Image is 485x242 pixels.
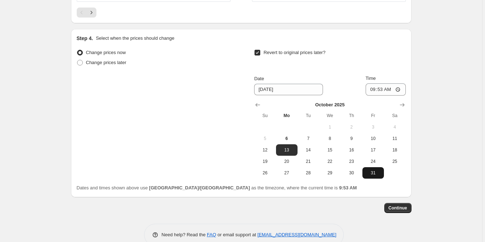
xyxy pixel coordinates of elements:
button: Monday October 20 2025 [276,156,298,167]
span: 11 [387,136,403,141]
span: 5 [257,136,273,141]
button: Friday October 10 2025 [362,133,384,144]
button: Thursday October 2 2025 [341,121,362,133]
span: Change prices now [86,50,126,55]
span: 3 [365,124,381,130]
button: Friday October 17 2025 [362,144,384,156]
p: Select when the prices should change [96,35,174,42]
button: Friday October 3 2025 [362,121,384,133]
span: 14 [300,147,316,153]
button: Saturday October 4 2025 [384,121,405,133]
span: Tu [300,113,316,118]
span: 1 [322,124,338,130]
span: 28 [300,170,316,176]
span: 4 [387,124,403,130]
th: Tuesday [298,110,319,121]
span: Need help? Read the [162,232,207,237]
button: Today Monday October 6 2025 [276,133,298,144]
span: 21 [300,159,316,164]
button: Friday October 31 2025 [362,167,384,179]
span: 16 [343,147,359,153]
span: 17 [365,147,381,153]
span: Date [254,76,264,81]
button: Thursday October 30 2025 [341,167,362,179]
span: 10 [365,136,381,141]
h2: Step 4. [77,35,93,42]
span: 2 [343,124,359,130]
button: Thursday October 9 2025 [341,133,362,144]
th: Saturday [384,110,405,121]
span: 25 [387,159,403,164]
span: Mo [279,113,295,118]
span: 9 [343,136,359,141]
span: Sa [387,113,403,118]
button: Saturday October 11 2025 [384,133,405,144]
span: 8 [322,136,338,141]
span: 30 [343,170,359,176]
span: 20 [279,159,295,164]
button: Sunday October 12 2025 [254,144,276,156]
span: 18 [387,147,403,153]
span: 23 [343,159,359,164]
span: Fr [365,113,381,118]
span: Su [257,113,273,118]
button: Show next month, November 2025 [397,100,407,110]
span: Continue [389,205,407,211]
nav: Pagination [77,8,96,18]
button: Continue [384,203,412,213]
span: or email support at [216,232,257,237]
button: Friday October 24 2025 [362,156,384,167]
button: Wednesday October 22 2025 [319,156,341,167]
th: Thursday [341,110,362,121]
button: Tuesday October 14 2025 [298,144,319,156]
span: We [322,113,338,118]
b: 9:53 AM [339,185,357,190]
button: Sunday October 19 2025 [254,156,276,167]
button: Wednesday October 1 2025 [319,121,341,133]
button: Saturday October 25 2025 [384,156,405,167]
span: 15 [322,147,338,153]
button: Show previous month, September 2025 [253,100,263,110]
span: Change prices later [86,60,127,65]
button: Tuesday October 21 2025 [298,156,319,167]
span: Dates and times shown above use as the timezone, where the current time is [77,185,357,190]
a: FAQ [207,232,216,237]
button: Next [86,8,96,18]
button: Wednesday October 29 2025 [319,167,341,179]
span: 26 [257,170,273,176]
span: 13 [279,147,295,153]
button: Tuesday October 28 2025 [298,167,319,179]
th: Friday [362,110,384,121]
span: 12 [257,147,273,153]
input: 12:00 [366,83,406,96]
span: 31 [365,170,381,176]
input: 10/6/2025 [254,84,323,95]
button: Sunday October 26 2025 [254,167,276,179]
th: Wednesday [319,110,341,121]
span: 7 [300,136,316,141]
button: Thursday October 23 2025 [341,156,362,167]
span: 29 [322,170,338,176]
button: Monday October 13 2025 [276,144,298,156]
th: Monday [276,110,298,121]
th: Sunday [254,110,276,121]
span: Revert to original prices later? [263,50,325,55]
button: Saturday October 18 2025 [384,144,405,156]
span: 6 [279,136,295,141]
span: Th [343,113,359,118]
button: Sunday October 5 2025 [254,133,276,144]
span: 19 [257,159,273,164]
button: Wednesday October 15 2025 [319,144,341,156]
span: 27 [279,170,295,176]
span: 22 [322,159,338,164]
span: 24 [365,159,381,164]
button: Thursday October 16 2025 [341,144,362,156]
a: [EMAIL_ADDRESS][DOMAIN_NAME] [257,232,336,237]
b: [GEOGRAPHIC_DATA]/[GEOGRAPHIC_DATA] [149,185,250,190]
button: Wednesday October 8 2025 [319,133,341,144]
button: Monday October 27 2025 [276,167,298,179]
button: Tuesday October 7 2025 [298,133,319,144]
span: Time [366,76,376,81]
